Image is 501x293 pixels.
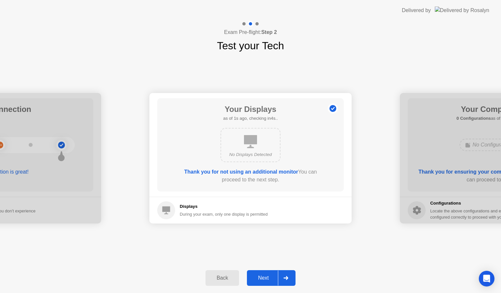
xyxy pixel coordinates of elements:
[223,115,278,122] h5: as of 1s ago, checking in4s..
[261,29,277,35] b: Step 2
[207,275,237,281] div: Back
[184,169,298,175] b: Thank you for not using an additional monitor
[217,38,284,54] h1: Test your Tech
[180,211,268,217] div: During your exam, only one display is permitted
[435,7,489,14] img: Delivered by Rosalyn
[223,103,278,115] h1: Your Displays
[205,270,239,286] button: Back
[180,203,268,210] h5: Displays
[224,28,277,36] h4: Exam Pre-flight:
[249,275,278,281] div: Next
[479,271,494,286] div: Open Intercom Messenger
[226,151,275,158] div: No Displays Detected
[247,270,296,286] button: Next
[402,7,431,14] div: Delivered by
[176,168,325,184] div: You can proceed to the next step.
